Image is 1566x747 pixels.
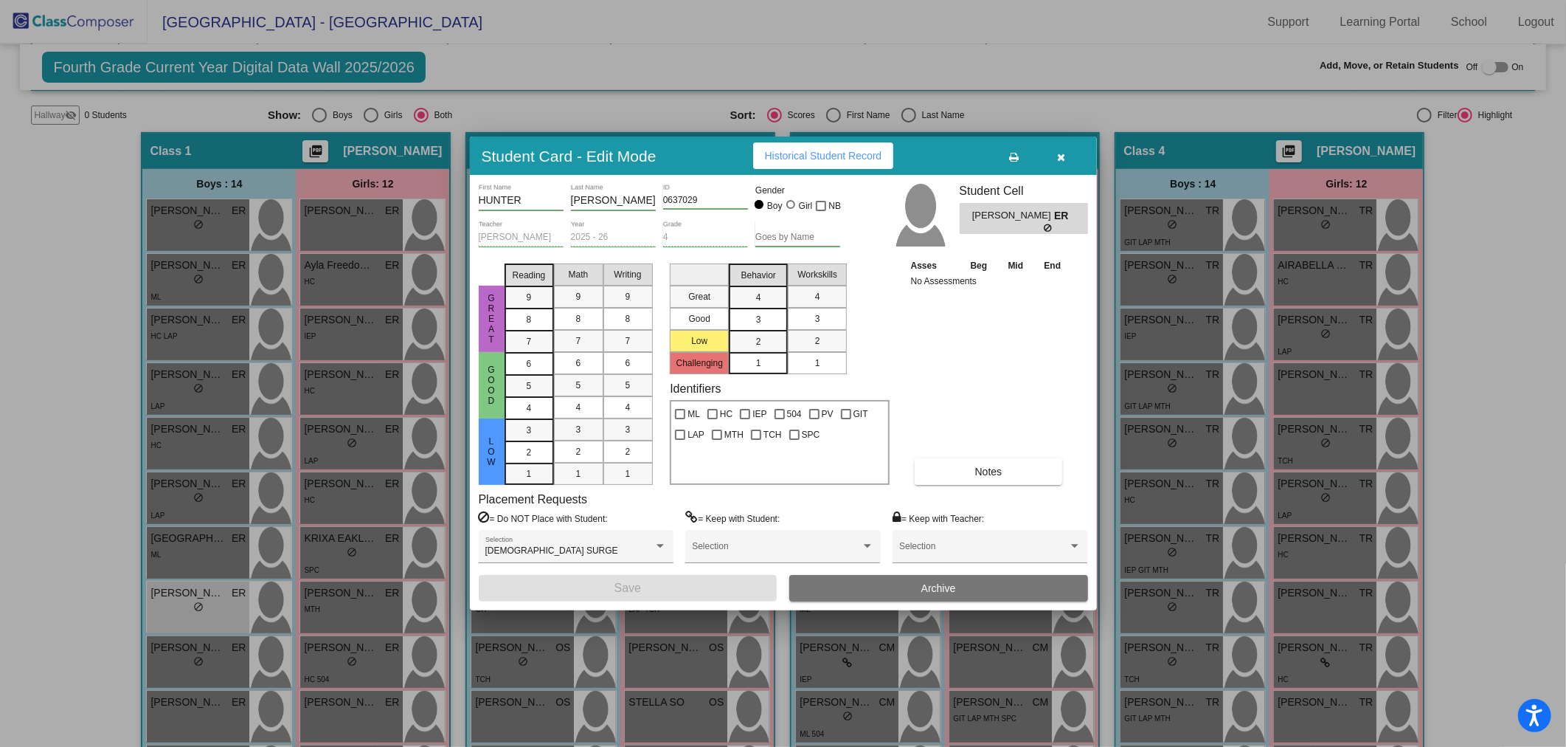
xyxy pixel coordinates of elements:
[853,405,868,423] span: GIT
[626,379,631,392] span: 5
[802,426,820,444] span: SPC
[687,405,700,423] span: ML
[687,426,704,444] span: LAP
[527,379,532,393] span: 5
[576,401,581,414] span: 4
[685,511,780,526] label: = Keep with Student:
[756,335,761,348] span: 2
[527,467,532,481] span: 1
[626,312,631,326] span: 8
[479,233,564,243] input: teacher
[815,290,820,303] span: 4
[907,258,960,274] th: Asses
[527,446,532,459] span: 2
[576,467,581,481] span: 1
[798,199,813,213] div: Girl
[576,357,581,370] span: 6
[663,196,748,206] input: Enter ID
[756,291,761,304] span: 4
[527,357,532,371] span: 6
[915,458,1063,485] button: Notes
[626,401,631,414] span: 4
[670,382,721,396] label: Identifiers
[763,426,782,444] span: TCH
[741,269,776,282] span: Behavior
[482,147,656,165] h3: Student Card - Edit Mode
[907,274,1072,289] td: No Assessments
[975,466,1002,478] span: Notes
[998,258,1033,274] th: Mid
[485,436,498,467] span: Low
[576,334,581,348] span: 7
[1033,258,1072,274] th: End
[576,312,581,326] span: 8
[527,335,532,348] span: 7
[797,268,837,281] span: Workskills
[755,233,840,243] input: goes by name
[626,290,631,303] span: 9
[972,208,1054,224] span: [PERSON_NAME]
[614,268,641,281] span: Writing
[766,199,783,213] div: Boy
[569,268,589,281] span: Math
[485,545,618,556] span: [DEMOGRAPHIC_DATA] SURGE
[724,426,744,444] span: MTH
[960,184,1088,198] h3: Student Cell
[527,313,532,326] span: 8
[921,582,956,594] span: Archive
[756,357,761,370] span: 1
[1054,208,1075,224] span: ER
[720,405,732,423] span: HC
[626,357,631,370] span: 6
[626,467,631,481] span: 1
[755,184,840,197] mat-label: Gender
[626,334,631,348] span: 7
[485,293,498,345] span: Great
[485,365,498,406] span: Good
[789,575,1088,602] button: Archive
[513,269,546,282] span: Reading
[663,233,748,243] input: grade
[753,142,894,169] button: Historical Student Record
[815,334,820,348] span: 2
[815,357,820,370] span: 1
[527,424,532,437] span: 3
[756,313,761,326] span: 3
[626,445,631,458] span: 2
[960,258,998,274] th: Beg
[576,290,581,303] span: 9
[479,511,608,526] label: = Do NOT Place with Student:
[571,233,656,243] input: year
[828,197,841,215] span: NB
[576,379,581,392] span: 5
[765,150,882,162] span: Historical Student Record
[527,402,532,415] span: 4
[479,492,588,506] label: Placement Requests
[527,291,532,304] span: 9
[626,423,631,436] span: 3
[822,405,834,423] span: PV
[815,312,820,326] span: 3
[787,405,802,423] span: 504
[893,511,984,526] label: = Keep with Teacher:
[752,405,766,423] span: IEP
[479,575,777,602] button: Save
[576,423,581,436] span: 3
[576,445,581,458] span: 2
[614,582,641,594] span: Save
